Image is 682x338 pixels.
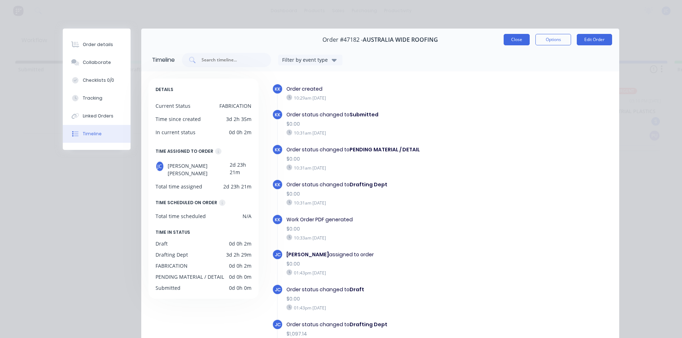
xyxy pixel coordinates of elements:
[156,262,188,269] div: FABRICATION
[83,59,111,66] div: Collaborate
[577,34,612,45] button: Edit Order
[156,183,202,190] div: Total time assigned
[83,131,102,137] div: Timeline
[286,234,496,241] div: 10:33am [DATE]
[156,128,195,136] div: In current status
[152,56,175,64] div: Timeline
[363,36,438,43] span: AUSTRALIA WIDE ROOFING
[83,41,113,48] div: Order details
[286,155,496,163] div: $0.00
[286,216,496,223] div: Work Order PDF generated
[156,86,173,94] span: DETAILS
[201,56,260,64] input: Search timeline...
[286,260,496,268] div: $0.00
[63,71,131,89] button: Checklists 0/0
[282,56,330,64] div: Filter by event type
[286,165,496,171] div: 10:31am [DATE]
[275,86,280,92] span: KK
[286,200,496,206] div: 10:31am [DATE]
[286,251,496,258] div: assigned to order
[286,85,496,93] div: Order created
[156,115,201,123] div: Time since created
[275,286,281,293] span: JC
[83,95,102,101] div: Tracking
[63,36,131,54] button: Order details
[286,286,496,293] div: Order status changed to
[156,161,164,172] div: JC
[322,36,363,43] span: Order #47182 -
[286,95,496,101] div: 10:29am [DATE]
[229,284,251,292] div: 0d 0h 0m
[226,251,251,258] div: 3d 2h 29m
[286,181,496,188] div: Order status changed to
[83,77,114,84] div: Checklists 0/0
[156,251,188,258] div: Drafting Dept
[156,199,217,207] div: TIME SCHEDULED ON ORDER
[286,130,496,136] div: 10:31am [DATE]
[275,216,280,223] span: KK
[286,190,496,198] div: $0.00
[286,120,496,128] div: $0.00
[275,181,280,188] span: KK
[275,321,281,328] span: JC
[219,102,251,110] div: FABRICATION
[350,146,420,153] b: PENDING MATERIAL / DETAIL
[243,212,251,220] div: N/A
[229,273,251,281] div: 0d 0h 0m
[504,34,530,45] button: Close
[156,228,190,236] span: TIME IN STATUS
[350,321,387,328] b: Drafting Dept
[156,284,180,292] div: Submitted
[286,269,496,276] div: 01:43pm [DATE]
[63,89,131,107] button: Tracking
[350,286,364,293] b: Draft
[63,125,131,143] button: Timeline
[229,128,251,136] div: 0d 0h 2m
[156,102,190,110] div: Current Status
[286,295,496,303] div: $0.00
[230,161,251,177] div: 2d 23h 21m
[63,107,131,125] button: Linked Orders
[63,54,131,71] button: Collaborate
[350,111,378,118] b: Submitted
[156,240,168,247] div: Draft
[286,225,496,233] div: $0.00
[275,251,281,258] span: JC
[226,115,251,123] div: 3d 2h 35m
[275,146,280,153] span: KK
[286,304,496,311] div: 01:43pm [DATE]
[229,262,251,269] div: 0d 0h 2m
[156,212,206,220] div: Total time scheduled
[278,55,342,65] button: Filter by event type
[286,111,496,118] div: Order status changed to
[156,273,224,281] div: PENDING MATERIAL / DETAIL
[286,321,496,328] div: Order status changed to
[286,330,496,338] div: $1,097.14
[156,147,213,155] div: TIME ASSIGNED TO ORDER
[286,146,496,153] div: Order status changed to
[286,251,329,258] b: [PERSON_NAME]
[275,111,280,118] span: KK
[83,113,113,119] div: Linked Orders
[229,240,251,247] div: 0d 0h 2m
[168,161,230,177] span: [PERSON_NAME] [PERSON_NAME]
[223,183,251,190] div: 2d 23h 21m
[535,34,571,45] button: Options
[350,181,387,188] b: Drafting Dept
